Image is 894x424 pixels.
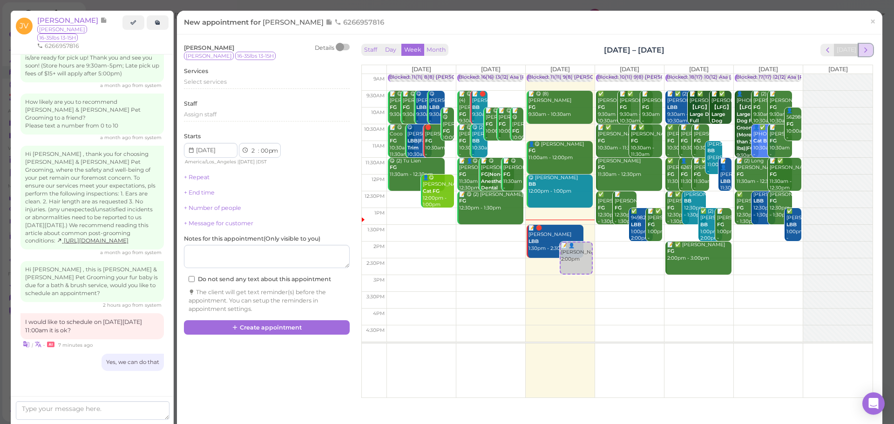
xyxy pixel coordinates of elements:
div: [PERSON_NAME] 11:30am - 12:30pm [597,158,662,178]
div: 😋 (2) [PERSON_NAME] 10:30am - 11:30am [472,124,488,165]
label: Do not send any text about this appointment [189,275,331,283]
b: FG [598,138,605,144]
div: | | [184,158,288,166]
div: 📝 ✅ [PERSON_NAME] 11:30am - 12:30pm [769,158,801,192]
div: ✅ [PERSON_NAME] 12:30pm - 1:30pm [736,191,759,225]
div: 📝 😋 (4) [PERSON_NAME] 9:30am - 10:30am [459,91,474,139]
div: Blocked: 11(11) 9(8) [PERSON_NAME] • Appointment [528,74,656,81]
div: 🛑 [PERSON_NAME] 10:30am - 11:30am [425,124,445,165]
div: 📝 🛑 [PERSON_NAME] 1:30pm - 2:30pm [528,225,583,252]
b: FG [499,121,506,127]
span: 12pm [372,176,385,182]
div: 👤[PHONE_NUMBER] 9:30am - 11:30am [736,91,759,166]
div: 📝 (2) [PERSON_NAME] 9:30am - 10:30am [753,91,775,125]
b: FG [737,205,744,211]
h2: [DATE] – [DATE] [604,45,664,55]
b: FG [443,128,450,134]
button: Staff [361,44,380,56]
b: FG [667,248,674,254]
b: LBB [720,178,731,184]
div: 📝 😋 [PERSON_NAME] 10:00am - 11:00am [512,108,523,155]
div: 📝 ✅ [PERSON_NAME] 10:30am - 11:30am [630,124,662,158]
div: 😋 (2) Tu Lien 11:30am - 12:30pm [389,158,445,178]
div: 📝 😋 Coco 10:30am - 11:30am [389,124,414,158]
b: LBB [528,238,539,244]
i: | [32,342,33,348]
span: America/Los_Angeles [185,159,236,165]
span: Select services [184,78,227,85]
div: 📝 ✅ [PERSON_NAME] 9:30am - 10:30am [619,91,653,125]
span: 07/21/2025 04:21pm [100,249,132,256]
div: • [20,339,164,349]
label: Starts [184,132,201,141]
div: 📝 ✅ [PERSON_NAME] 11:30am - 12:30pm [693,158,709,199]
div: Blocked: 11(11) 8(8) [PERSON_NAME] • Appointment [389,74,517,81]
b: FG|Non-Anesthesia Dental Cleaning [481,171,508,198]
span: [DATE] [689,66,709,73]
span: × [870,15,876,28]
a: [URL][DOMAIN_NAME] [57,237,129,244]
b: FG [648,222,655,228]
span: 3pm [373,277,385,283]
span: 16-35lbs 13-15H [235,52,276,60]
b: FG [620,104,627,110]
b: FG [390,164,397,170]
b: FG [598,205,605,211]
span: [PERSON_NAME] [263,18,325,27]
div: 📝 ✅ [PERSON_NAME] 2:00pm - 3:00pm [667,242,731,262]
div: Blocked: 16(16) 13(12) Asa [PERSON_NAME] [PERSON_NAME] • Appointment [459,74,647,81]
a: + End time [184,189,215,196]
b: FG [717,222,724,228]
b: LBB [416,104,427,110]
button: [DATE] [834,44,859,56]
b: FG [615,205,622,211]
b: FG [459,138,466,144]
span: 12:30pm [365,193,385,199]
div: [PERSON_NAME] 12:30pm - 1:30pm [769,191,792,219]
b: FG [770,104,777,110]
span: from system [132,249,162,256]
div: Hi [PERSON_NAME] , this is [PERSON_NAME] & [PERSON_NAME] Pet Grooming your fur baby is due for a ... [20,261,164,302]
span: 6266957816 [334,18,384,27]
div: 😋 [PERSON_NAME] 9:30am - 10:30am [429,91,445,132]
div: ✅ 9498209836 1:00pm - 2:00pm [630,208,653,242]
span: 07/21/2025 01:21pm [100,82,132,88]
b: FG [667,205,674,211]
span: [DATE] [481,66,501,73]
span: 2:30pm [366,260,385,266]
button: prev [820,44,835,56]
b: FG [667,138,674,144]
div: 📝 😋 (8) [PERSON_NAME] 9:30am - 10:30am [528,91,593,118]
b: FG [390,138,397,144]
b: FG [403,104,410,110]
div: Yes, we can do that [102,354,164,371]
div: Open Intercom Messenger [862,392,885,415]
button: Month [424,44,448,56]
span: 08/20/2025 01:13pm [58,342,93,348]
span: Note [100,16,107,25]
span: [PERSON_NAME] [184,52,234,60]
b: FG [681,171,688,177]
div: 📝 😋 [PERSON_NAME] 10:00am - 11:00am [442,108,454,155]
b: FG [459,171,466,177]
div: 📝 😋 [PERSON_NAME] 11:30am - 12:30pm [481,158,514,213]
div: Details [315,44,334,52]
button: Week [401,44,424,56]
div: 📝 ✅ [PERSON_NAME] 1:00pm - 2:00pm [647,208,663,249]
span: 4pm [373,310,385,316]
div: 📝 ✅ [PERSON_NAME] 9:30am - 10:30am [711,91,731,180]
b: BB [707,148,715,154]
b: FG [528,104,535,110]
b: FG [770,171,777,177]
span: [DATE] [828,66,848,73]
b: BB [684,198,691,204]
div: 📝 [PERSON_NAME] 10:30am - 11:30am [693,124,709,165]
span: 2pm [373,243,385,249]
span: [PERSON_NAME] [37,16,100,25]
span: 10:30am [364,126,385,132]
b: 【LFG】Large Dog Full Grooming (More than 35 lbs) [690,104,717,144]
div: [PERSON_NAME] 12:30pm - 1:30pm [753,191,775,219]
div: ✅ [PERSON_NAME] 11:30am - 12:30pm [667,158,683,199]
b: FG [459,198,466,204]
b: FG [786,121,793,127]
